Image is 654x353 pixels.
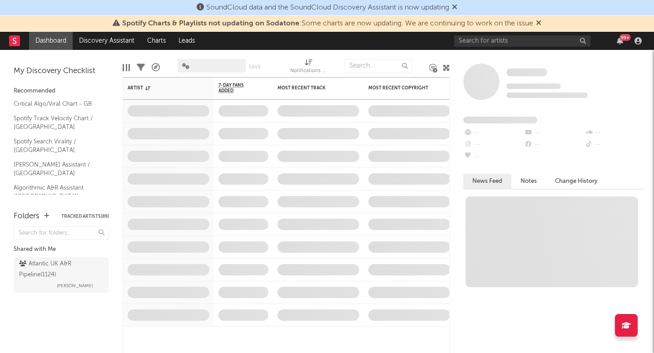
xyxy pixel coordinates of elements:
[290,54,327,81] div: Notifications (Artist)
[506,93,588,98] span: 0 fans last week
[128,85,196,91] div: Artist
[141,32,172,50] a: Charts
[511,174,546,189] button: Notes
[122,20,533,27] span: : Some charts are now updating. We are continuing to work on the issue
[463,139,524,151] div: --
[368,85,436,91] div: Most Recent Copyright
[172,32,201,50] a: Leads
[14,183,100,201] a: Algorithmic A&R Assistant ([GEOGRAPHIC_DATA])
[536,20,541,27] span: Dismiss
[14,244,109,255] div: Shared with Me
[122,20,299,27] span: Spotify Charts & Playlists not updating on Sodatone
[463,174,511,189] button: News Feed
[463,117,537,123] span: Fans Added by Platform
[463,127,524,139] div: --
[14,257,109,293] a: Atlantic UK A&R Pipeline(1124)[PERSON_NAME]
[506,83,561,89] span: Tracking Since: [DATE]
[123,54,130,81] div: Edit Columns
[61,214,109,219] button: Tracked Artists(89)
[14,86,109,97] div: Recommended
[277,85,346,91] div: Most Recent Track
[585,127,645,139] div: --
[524,139,584,151] div: --
[14,99,100,109] a: Critical Algo/Viral Chart - GB
[73,32,141,50] a: Discovery Assistant
[14,160,100,178] a: [PERSON_NAME] Assistant / [GEOGRAPHIC_DATA]
[218,83,255,93] span: 7-Day Fans Added
[290,66,327,77] div: Notifications (Artist)
[506,69,547,76] span: Some Artist
[463,151,524,162] div: --
[152,54,160,81] div: A&R Pipeline
[137,54,145,81] div: Filters
[617,37,623,44] button: 99+
[19,259,101,280] div: Atlantic UK A&R Pipeline ( 1124 )
[57,280,93,291] span: [PERSON_NAME]
[454,35,590,47] input: Search for artists
[14,137,100,155] a: Spotify Search Virality / [GEOGRAPHIC_DATA]
[14,66,109,77] div: My Discovery Checklist
[619,34,631,41] div: 99 +
[344,59,412,73] input: Search...
[452,4,457,11] span: Dismiss
[14,226,109,240] input: Search for folders...
[506,68,547,77] a: Some Artist
[29,32,73,50] a: Dashboard
[206,4,449,11] span: SoundCloud data and the SoundCloud Discovery Assistant is now updating
[524,127,584,139] div: --
[585,139,645,151] div: --
[546,174,607,189] button: Change History
[14,113,100,132] a: Spotify Track Velocity Chart / [GEOGRAPHIC_DATA]
[249,64,261,69] button: Save
[14,211,40,222] div: Folders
